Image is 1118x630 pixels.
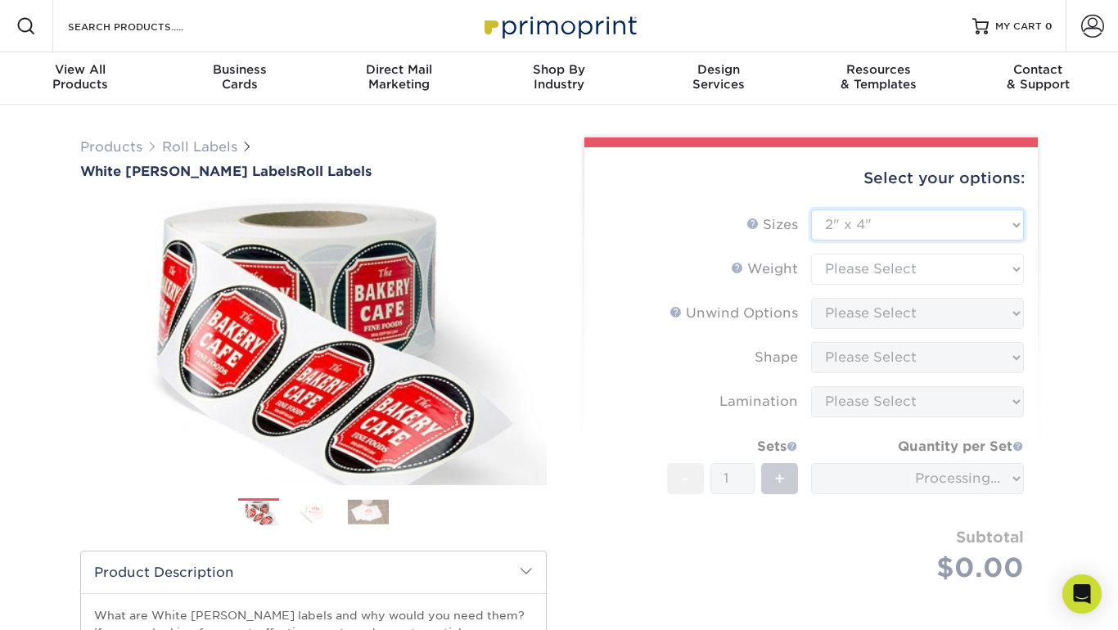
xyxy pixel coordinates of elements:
[1062,574,1102,614] div: Open Intercom Messenger
[319,62,479,92] div: Marketing
[160,52,319,105] a: BusinessCards
[639,62,799,77] span: Design
[995,20,1042,34] span: MY CART
[80,164,547,179] a: White [PERSON_NAME] LabelsRoll Labels
[162,139,237,155] a: Roll Labels
[238,499,279,528] img: Roll Labels 01
[958,52,1118,105] a: Contact& Support
[160,62,319,92] div: Cards
[4,580,139,624] iframe: Google Customer Reviews
[1045,20,1053,32] span: 0
[348,499,389,524] img: Roll Labels 03
[799,52,958,105] a: Resources& Templates
[958,62,1118,77] span: Contact
[81,551,546,593] h2: Product Description
[479,62,638,92] div: Industry
[80,139,142,155] a: Products
[479,62,638,77] span: Shop By
[160,62,319,77] span: Business
[799,62,958,92] div: & Templates
[66,16,226,36] input: SEARCH PRODUCTS.....
[80,164,296,179] span: White [PERSON_NAME] Labels
[80,181,547,503] img: White BOPP Labels 01
[479,52,638,105] a: Shop ByIndustry
[319,52,479,105] a: Direct MailMarketing
[319,62,479,77] span: Direct Mail
[639,62,799,92] div: Services
[799,62,958,77] span: Resources
[80,164,547,179] h1: Roll Labels
[293,499,334,524] img: Roll Labels 02
[597,147,1025,209] div: Select your options:
[639,52,799,105] a: DesignServices
[477,8,641,43] img: Primoprint
[958,62,1118,92] div: & Support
